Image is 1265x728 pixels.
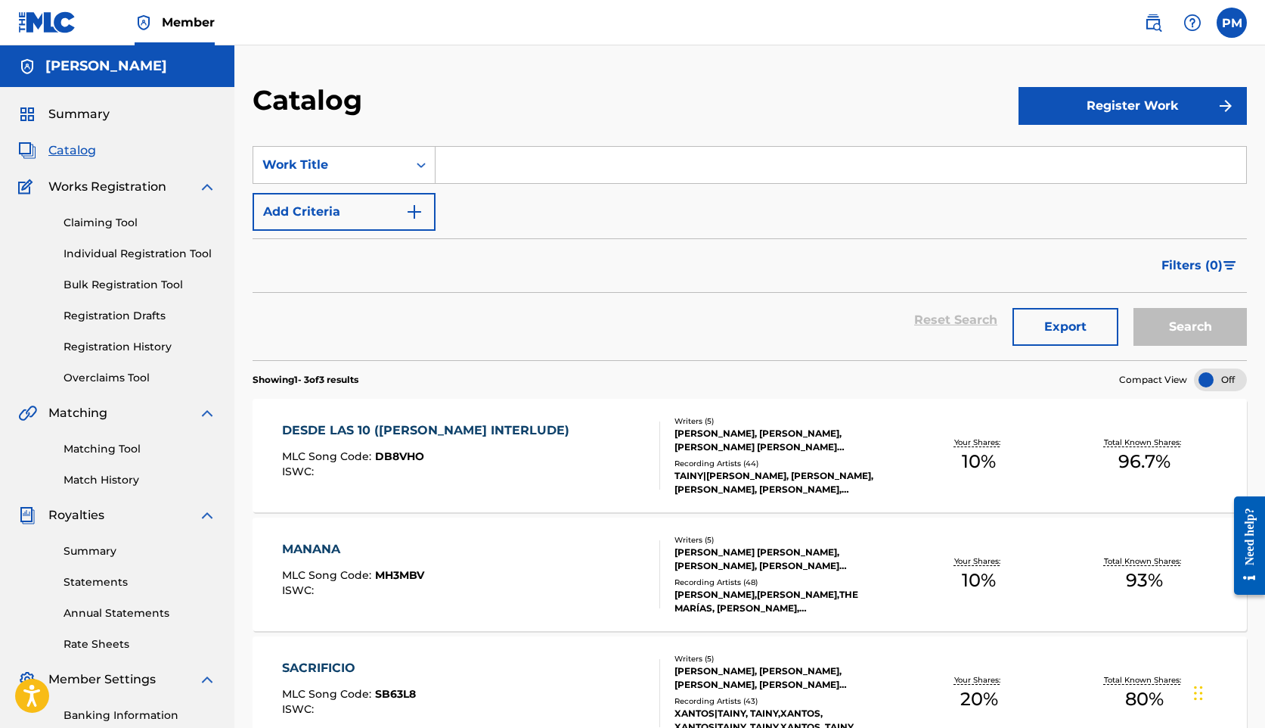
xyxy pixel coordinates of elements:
[48,506,104,524] span: Royalties
[1118,448,1170,475] span: 96.7 %
[375,687,416,701] span: SB63L8
[198,506,216,524] img: expand
[674,469,896,496] div: TAINY|[PERSON_NAME], [PERSON_NAME],[PERSON_NAME], [PERSON_NAME],[PERSON_NAME], [PERSON_NAME]|[PER...
[674,653,896,664] div: Writers ( 5 )
[64,543,216,559] a: Summary
[48,142,96,160] span: Catalog
[1217,97,1235,115] img: f7272a7cc735f4ea7f67.svg
[64,605,216,621] a: Annual Statements
[64,246,216,262] a: Individual Registration Tool
[48,105,110,123] span: Summary
[64,708,216,723] a: Banking Information
[48,178,166,196] span: Works Registration
[1183,14,1201,32] img: help
[64,636,216,652] a: Rate Sheets
[18,178,38,196] img: Works Registration
[1119,373,1187,387] span: Compact View
[18,11,76,33] img: MLC Logo
[1144,14,1162,32] img: search
[18,105,110,123] a: SummarySummary
[1104,555,1185,567] p: Total Known Shares:
[48,670,156,689] span: Member Settings
[18,142,96,160] a: CatalogCatalog
[282,465,318,478] span: ISWC :
[253,193,436,231] button: Add Criteria
[282,583,318,597] span: ISWC :
[18,105,36,123] img: Summary
[674,427,896,454] div: [PERSON_NAME], [PERSON_NAME], [PERSON_NAME] [PERSON_NAME] [PERSON_NAME], [PERSON_NAME] [PERSON_NAME]
[18,58,36,76] img: Accounts
[1104,437,1185,448] p: Total Known Shares:
[282,687,375,701] span: MLC Song Code :
[1194,670,1203,716] div: Drag
[18,404,37,422] img: Matching
[198,670,216,689] img: expand
[48,404,107,422] span: Matching
[282,422,577,440] div: DESDE LAS 10 ([PERSON_NAME] INTERLUDE)
[674,458,896,469] div: Recording Artists ( 44 )
[282,702,318,716] span: ISWC :
[1223,484,1265,606] iframe: Resource Center
[282,450,375,463] span: MLC Song Code :
[1161,257,1223,275] span: Filters ( 0 )
[375,568,424,582] span: MH3MBV
[1217,8,1247,38] div: User Menu
[1189,655,1265,728] iframe: Chat Widget
[18,670,36,689] img: Member Settings
[64,574,216,590] a: Statements
[962,448,996,475] span: 10 %
[262,156,398,174] div: Work Title
[162,14,215,31] span: Member
[253,83,370,117] h2: Catalog
[18,506,36,524] img: Royalties
[282,659,416,677] div: SACRIFICIO
[253,146,1247,360] form: Search Form
[674,664,896,692] div: [PERSON_NAME], [PERSON_NAME], [PERSON_NAME], [PERSON_NAME] [PERSON_NAME] [PERSON_NAME]
[64,370,216,386] a: Overclaims Tool
[405,203,423,221] img: 9d2ae6d4665cec9f34b9.svg
[1125,686,1164,713] span: 80 %
[64,472,216,488] a: Match History
[375,450,424,463] span: DB8VHO
[64,277,216,293] a: Bulk Registration Tool
[64,441,216,457] a: Matching Tool
[962,567,996,594] span: 10 %
[253,518,1247,631] a: MANANAMLC Song Code:MH3MBVISWC:Writers (5)[PERSON_NAME] [PERSON_NAME], [PERSON_NAME], [PERSON_NAM...
[282,540,424,558] div: MANANA
[18,142,36,160] img: Catalog
[1223,261,1236,270] img: filter
[960,686,998,713] span: 20 %
[64,339,216,355] a: Registration History
[674,546,896,573] div: [PERSON_NAME] [PERSON_NAME], [PERSON_NAME], [PERSON_NAME] [PERSON_NAME], [PERSON_NAME], [PERSON_N...
[282,568,375,582] span: MLC Song Code :
[1104,674,1185,686] p: Total Known Shares:
[253,399,1247,512] a: DESDE LAS 10 ([PERSON_NAME] INTERLUDE)MLC Song Code:DB8VHOISWC:Writers (5)[PERSON_NAME], [PERSON_...
[253,373,358,387] p: Showing 1 - 3 of 3 results
[674,577,896,588] div: Recording Artists ( 48 )
[1177,8,1208,38] div: Help
[674,695,896,707] div: Recording Artists ( 43 )
[674,588,896,615] div: [PERSON_NAME],[PERSON_NAME],THE MARÍAS, [PERSON_NAME],[PERSON_NAME],THE MARÍAS, [PERSON_NAME]|THE...
[954,555,1004,567] p: Your Shares:
[45,58,167,75] h5: Peter Marshall
[198,404,216,422] img: expand
[1012,308,1118,346] button: Export
[954,674,1004,686] p: Your Shares:
[1126,567,1163,594] span: 93 %
[64,308,216,324] a: Registration Drafts
[135,14,153,32] img: Top Rightsholder
[64,215,216,231] a: Claiming Tool
[1138,8,1168,38] a: Public Search
[674,415,896,427] div: Writers ( 5 )
[198,178,216,196] img: expand
[1152,247,1247,285] button: Filters (0)
[674,534,896,546] div: Writers ( 5 )
[1019,87,1247,125] button: Register Work
[954,437,1004,448] p: Your Shares:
